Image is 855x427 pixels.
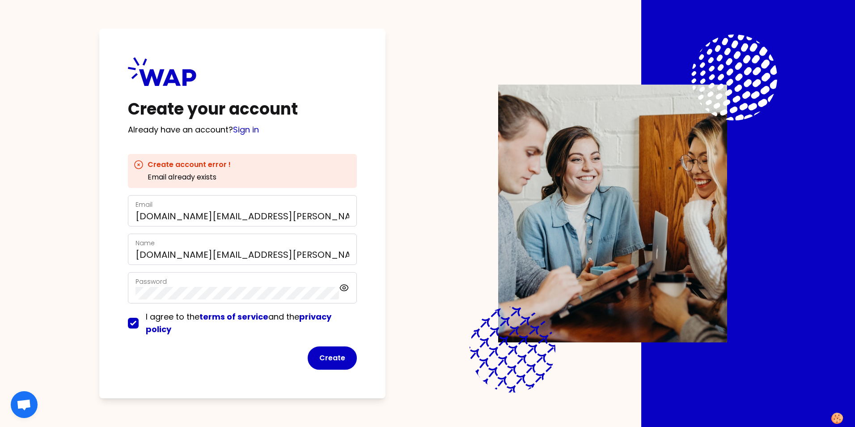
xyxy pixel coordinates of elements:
[146,311,331,335] span: I agree to the and the
[199,311,268,322] a: terms of service
[498,85,727,342] img: Description
[11,391,38,418] div: 채팅 열기
[135,239,155,248] label: Name
[233,124,259,135] a: Sign in
[308,346,357,370] button: Create
[135,200,152,209] label: Email
[148,172,231,183] p: Email already exists
[128,100,357,118] h1: Create your account
[135,277,167,286] label: Password
[148,159,231,170] h3: Create account error !
[128,124,357,136] p: Already have an account?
